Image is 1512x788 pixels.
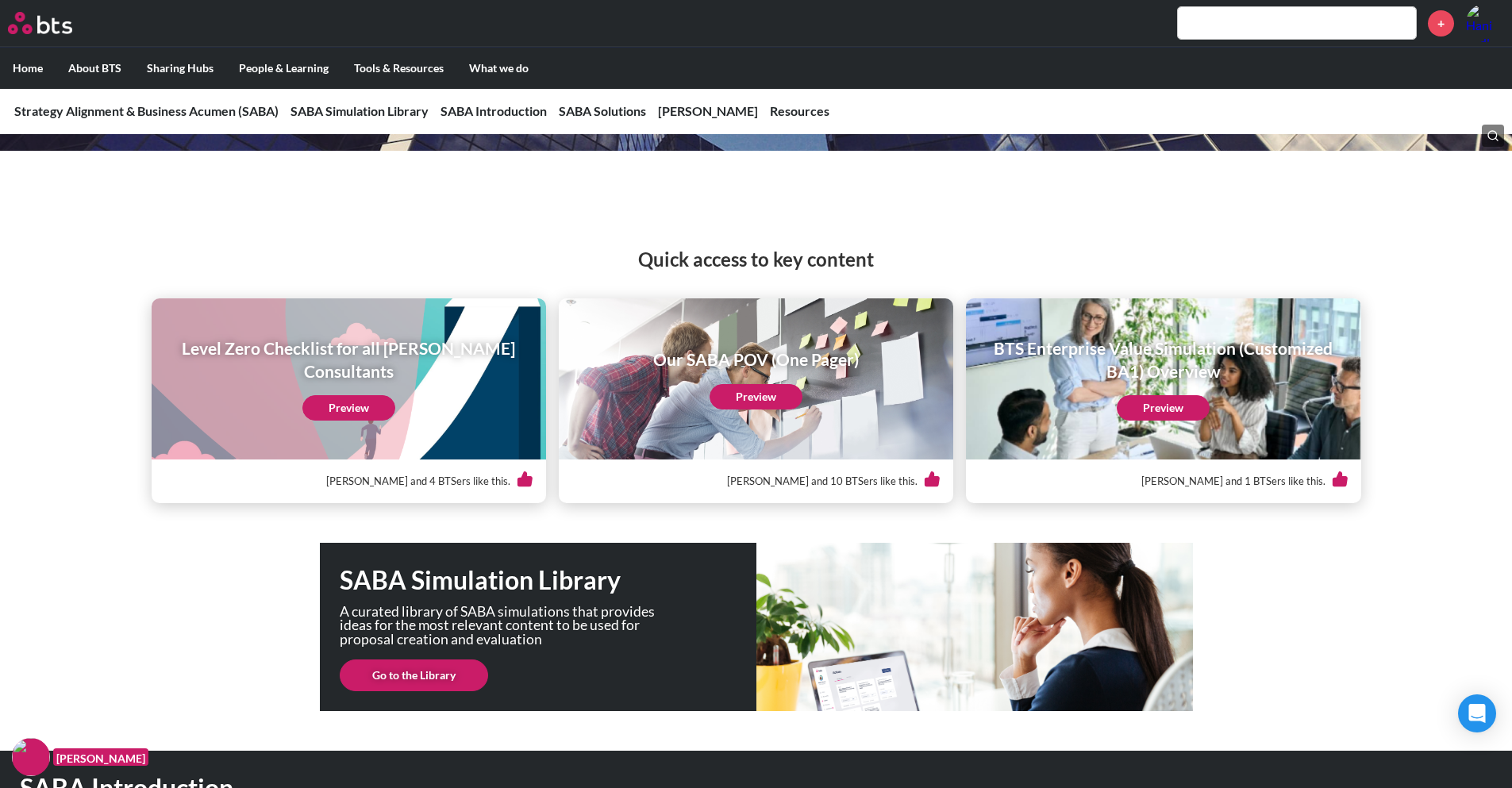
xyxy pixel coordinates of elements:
a: Go to the Library [340,659,488,691]
h1: SABA Simulation Library [340,563,756,598]
a: Preview [1117,395,1210,421]
div: [PERSON_NAME] and 10 BTSers like this. [571,459,941,503]
a: + [1428,10,1454,37]
a: Go home [8,12,102,34]
a: Preview [302,395,395,421]
h1: Our SABA POV (One Pager) [653,348,859,371]
p: A curated library of SABA simulations that provides ideas for the most relevant content to be use... [340,605,673,647]
div: [PERSON_NAME] and 4 BTSers like this. [164,459,533,503]
h1: BTS Enterprise Value Simulation (Customized BA1) Overview [977,336,1349,383]
a: Resources [770,103,829,118]
a: Strategy Alignment & Business Acumen (SABA) [14,103,279,118]
img: Hani Fadlallah [1466,4,1504,42]
a: SABA Solutions [559,103,646,118]
div: [PERSON_NAME] and 1 BTSers like this. [979,459,1348,503]
label: What we do [456,48,541,89]
a: SABA Introduction [441,103,547,118]
label: Tools & Resources [341,48,456,89]
a: [PERSON_NAME] [658,103,758,118]
img: F [12,738,50,776]
img: BTS Logo [8,12,72,34]
div: Open Intercom Messenger [1458,694,1496,732]
h1: Level Zero Checklist for all [PERSON_NAME] Consultants [163,336,535,383]
a: SABA Simulation Library [290,103,429,118]
a: Profile [1466,4,1504,42]
label: People & Learning [226,48,341,89]
label: Sharing Hubs [134,48,226,89]
figcaption: [PERSON_NAME] [53,748,148,767]
label: About BTS [56,48,134,89]
a: Preview [710,384,802,409]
